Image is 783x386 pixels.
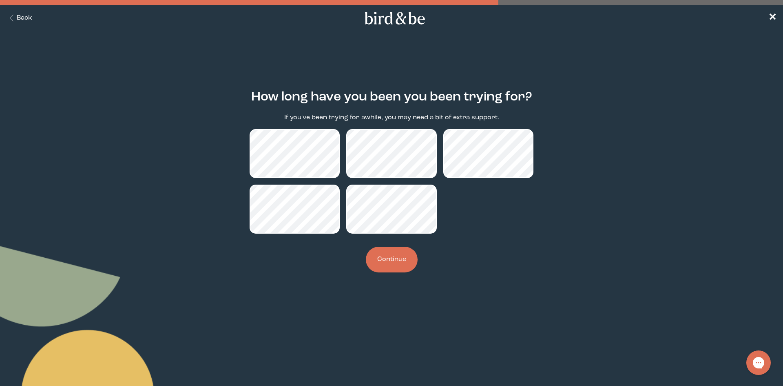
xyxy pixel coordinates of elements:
span: ✕ [768,13,776,23]
a: ✕ [768,11,776,25]
button: Continue [366,247,418,272]
button: Back Button [7,13,32,23]
iframe: Gorgias live chat messenger [742,348,775,378]
p: If you've been trying for awhile, you may need a bit of extra support. [284,113,499,123]
h2: How long have you been you been trying for? [251,88,532,107]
